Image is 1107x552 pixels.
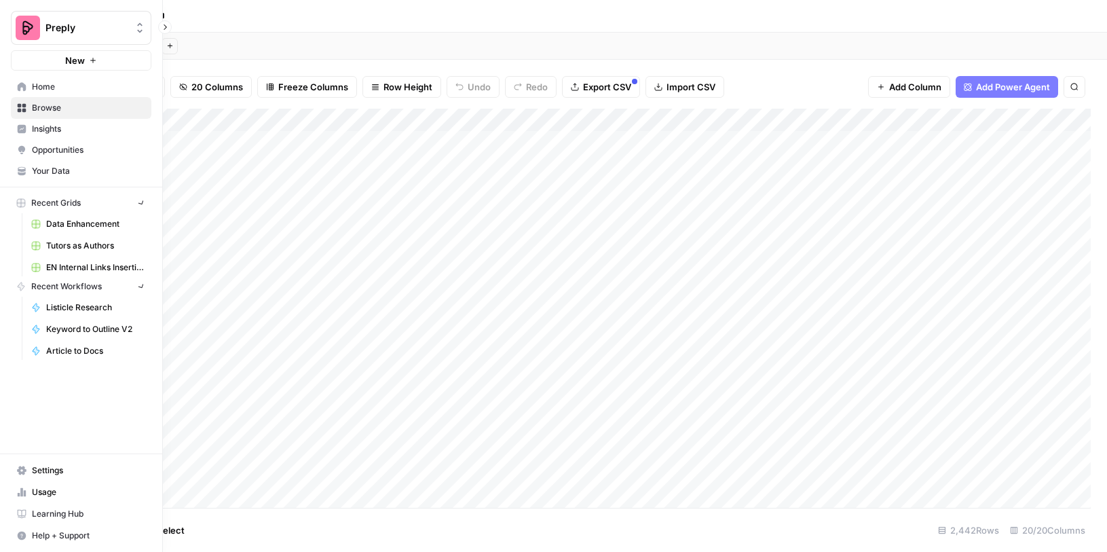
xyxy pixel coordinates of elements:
[11,160,151,182] a: Your Data
[46,261,145,274] span: EN Internal Links Insertion
[383,80,432,94] span: Row Height
[32,165,145,177] span: Your Data
[45,21,128,35] span: Preply
[25,297,151,318] a: Listicle Research
[11,193,151,213] button: Recent Grids
[32,486,145,498] span: Usage
[46,240,145,252] span: Tutors as Authors
[11,525,151,547] button: Help + Support
[11,118,151,140] a: Insights
[46,218,145,230] span: Data Enhancement
[447,76,500,98] button: Undo
[11,276,151,297] button: Recent Workflows
[25,340,151,362] a: Article to Docs
[32,144,145,156] span: Opportunities
[11,460,151,481] a: Settings
[505,76,557,98] button: Redo
[25,213,151,235] a: Data Enhancement
[257,76,357,98] button: Freeze Columns
[25,235,151,257] a: Tutors as Authors
[11,76,151,98] a: Home
[25,318,151,340] a: Keyword to Outline V2
[11,139,151,161] a: Opportunities
[31,280,102,293] span: Recent Workflows
[32,102,145,114] span: Browse
[526,80,548,94] span: Redo
[11,97,151,119] a: Browse
[11,11,151,45] button: Workspace: Preply
[191,80,243,94] span: 20 Columns
[46,345,145,357] span: Article to Docs
[65,54,85,67] span: New
[46,301,145,314] span: Listicle Research
[31,197,81,209] span: Recent Grids
[362,76,441,98] button: Row Height
[667,80,715,94] span: Import CSV
[278,80,348,94] span: Freeze Columns
[583,80,631,94] span: Export CSV
[16,16,40,40] img: Preply Logo
[146,523,185,537] span: Unselect
[32,508,145,520] span: Learning Hub
[976,80,1050,94] span: Add Power Agent
[32,530,145,542] span: Help + Support
[32,464,145,477] span: Settings
[46,323,145,335] span: Keyword to Outline V2
[32,123,145,135] span: Insights
[889,80,941,94] span: Add Column
[11,503,151,525] a: Learning Hub
[11,481,151,503] a: Usage
[562,76,640,98] button: Export CSV
[868,76,950,98] button: Add Column
[32,81,145,93] span: Home
[11,50,151,71] button: New
[956,76,1058,98] button: Add Power Agent
[645,76,724,98] button: Import CSV
[933,519,1005,541] div: 2,442 Rows
[25,257,151,278] a: EN Internal Links Insertion
[1005,519,1091,541] div: 20/20 Columns
[170,76,252,98] button: 20 Columns
[468,80,491,94] span: Undo
[138,519,193,541] button: Unselect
